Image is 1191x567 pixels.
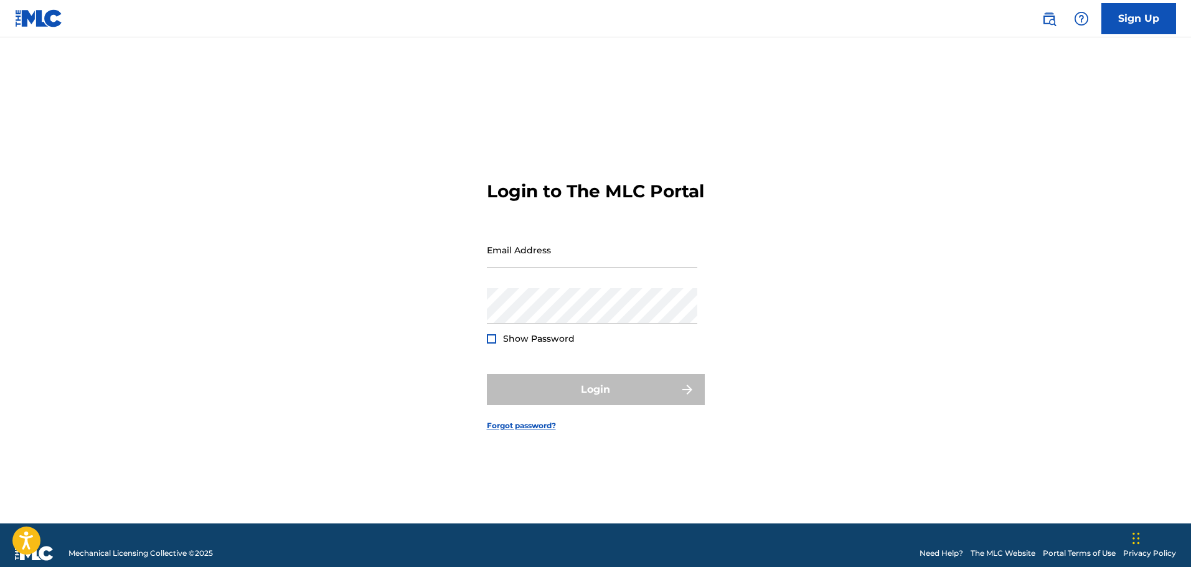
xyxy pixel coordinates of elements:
a: Privacy Policy [1123,548,1176,559]
img: MLC Logo [15,9,63,27]
h3: Login to The MLC Portal [487,180,704,202]
span: Mechanical Licensing Collective © 2025 [68,548,213,559]
div: Help [1069,6,1094,31]
a: Forgot password? [487,420,556,431]
img: help [1074,11,1089,26]
a: Public Search [1037,6,1062,31]
a: The MLC Website [971,548,1035,559]
a: Sign Up [1101,3,1176,34]
img: logo [15,546,54,561]
img: search [1042,11,1057,26]
a: Need Help? [920,548,963,559]
iframe: Chat Widget [1129,507,1191,567]
div: Drag [1132,520,1140,557]
span: Show Password [503,333,575,344]
a: Portal Terms of Use [1043,548,1116,559]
